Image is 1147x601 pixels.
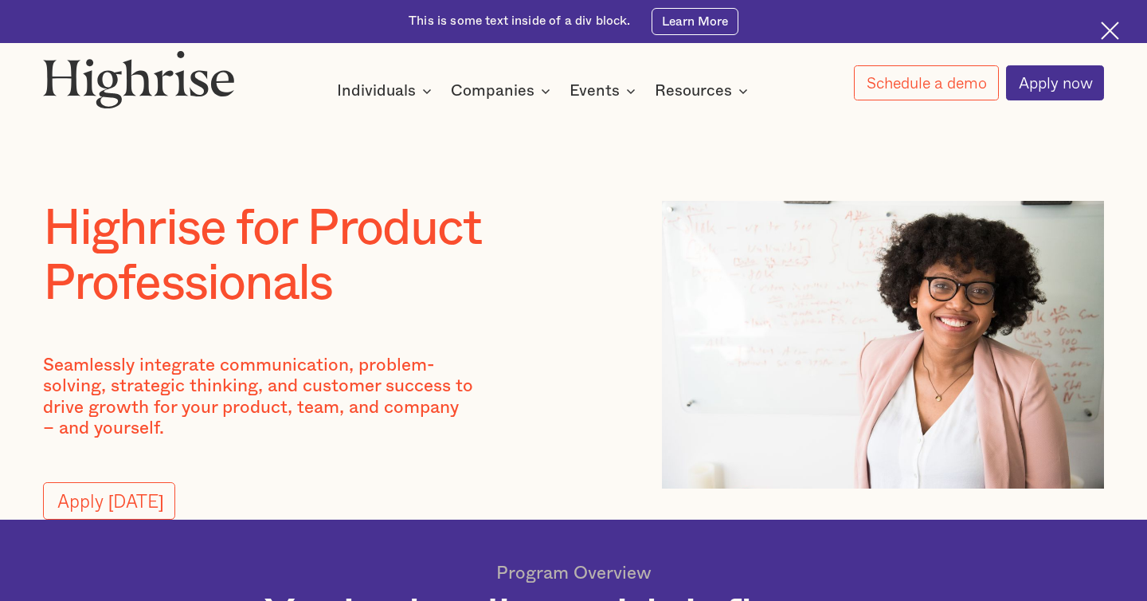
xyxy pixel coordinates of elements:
a: Apply now [1006,65,1104,100]
h1: Highrise for Product Professionals [43,201,626,312]
div: Events [570,81,640,100]
div: Individuals [337,81,416,100]
div: Resources [655,81,753,100]
a: Learn More [652,8,738,36]
div: Events [570,81,620,100]
div: Resources [655,81,732,100]
a: Apply [DATE] [43,482,175,520]
p: Program Overview [496,563,652,584]
div: Companies [451,81,555,100]
div: This is some text inside of a div block. [409,13,630,29]
div: Companies [451,81,534,100]
img: Cross icon [1101,22,1119,40]
img: Highrise logo [43,50,235,108]
div: Individuals [337,81,436,100]
p: Seamlessly integrate communication, problem-solving, strategic thinking, and customer success to ... [43,355,473,439]
a: Schedule a demo [854,65,998,100]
